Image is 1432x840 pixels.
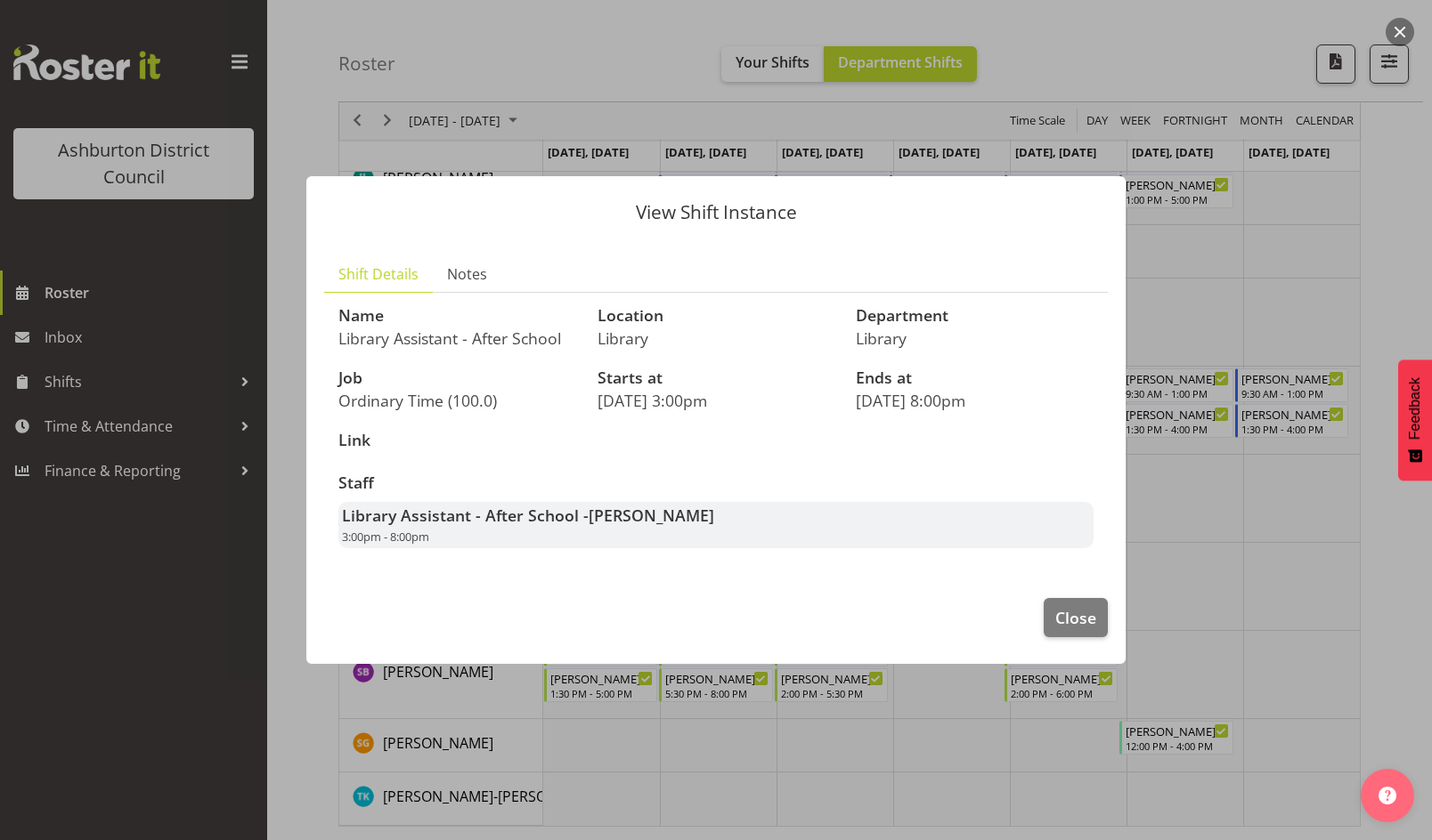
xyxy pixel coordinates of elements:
p: Library [598,328,835,348]
h3: Link [338,432,576,449]
h3: Job [338,369,576,387]
p: Library Assistant - After School [338,328,576,348]
p: [DATE] 8:00pm [856,391,1094,410]
p: View Shift Instance [324,203,1108,222]
strong: Library Assistant - After School - [342,505,714,526]
img: help-xxl-2.png [1379,787,1396,804]
button: Feedback - Show survey [1398,359,1432,481]
span: Feedback [1407,377,1423,440]
h3: Name [338,307,576,325]
p: [DATE] 3:00pm [598,391,835,410]
h3: Staff [338,474,1094,492]
span: Close [1055,606,1096,629]
p: Library [856,328,1094,348]
h3: Location [598,307,835,325]
button: Close [1044,598,1108,637]
span: Notes [447,263,487,285]
span: 3:00pm - 8:00pm [342,529,429,545]
span: Shift Details [338,263,419,285]
h3: Ends at [856,369,1094,387]
span: [PERSON_NAME] [589,505,714,526]
h3: Starts at [598,369,835,387]
h3: Department [856,307,1094,325]
p: Ordinary Time (100.0) [338,391,576,410]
